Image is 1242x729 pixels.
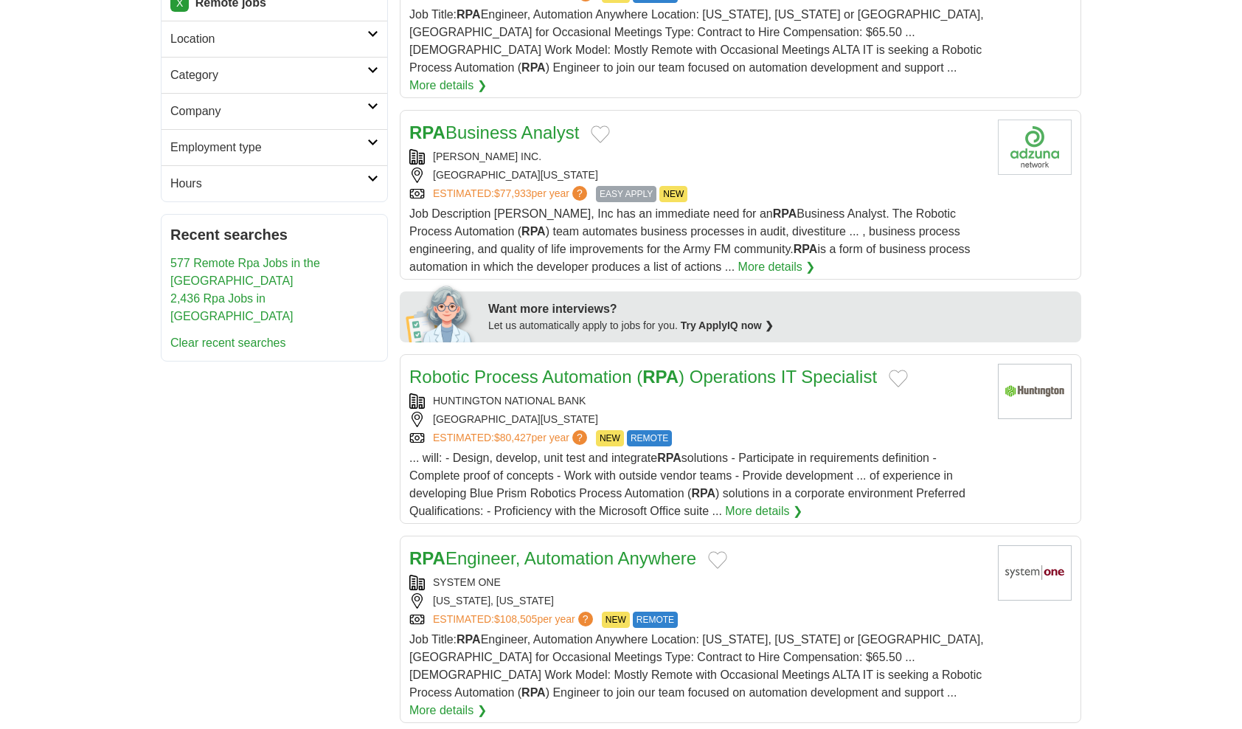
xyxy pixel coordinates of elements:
strong: RPA [409,548,445,568]
div: Let us automatically apply to jobs for you. [488,318,1072,334]
a: ESTIMATED:$108,505per year? [433,612,596,628]
a: Robotic Process Automation (RPA) Operations IT Specialist [409,367,877,387]
a: Try ApplyIQ now ❯ [681,319,774,331]
a: More details ❯ [725,502,802,520]
strong: RPA [521,686,546,699]
span: Job Title: Engineer, Automation Anywhere Location: [US_STATE], [US_STATE] or [GEOGRAPHIC_DATA], [... [409,8,984,74]
strong: RPA [457,8,481,21]
div: [PERSON_NAME] INC. [409,149,986,165]
a: More details ❯ [409,77,487,94]
a: RPAEngineer, Automation Anywhere [409,548,696,568]
img: System One logo [998,545,1072,601]
span: Job Title: Engineer, Automation Anywhere Location: [US_STATE], [US_STATE] or [GEOGRAPHIC_DATA], [... [409,633,984,699]
a: Employment type [162,129,387,165]
a: Category [162,57,387,93]
a: ESTIMATED:$80,427per year? [433,430,590,446]
strong: RPA [457,633,481,646]
span: NEW [602,612,630,628]
h2: Employment type [170,139,367,156]
a: 2,436 Rpa Jobs in [GEOGRAPHIC_DATA] [170,292,294,322]
a: More details ❯ [738,258,816,276]
a: ESTIMATED:$77,933per year? [433,186,590,202]
h2: Hours [170,175,367,193]
button: Add to favorite jobs [889,370,908,387]
a: More details ❯ [409,702,487,719]
span: ? [572,186,587,201]
a: SYSTEM ONE [433,576,501,588]
a: Clear recent searches [170,336,286,349]
div: [GEOGRAPHIC_DATA][US_STATE] [409,412,986,427]
a: Location [162,21,387,57]
strong: RPA [409,122,445,142]
span: ? [572,430,587,445]
a: Company [162,93,387,129]
div: Want more interviews? [488,300,1072,318]
a: RPABusiness Analyst [409,122,579,142]
strong: RPA [691,487,715,500]
strong: RPA [521,61,546,74]
strong: RPA [521,225,546,238]
button: Add to favorite jobs [708,551,727,569]
a: HUNTINGTON NATIONAL BANK [433,395,586,407]
h2: Location [170,30,367,48]
h2: Company [170,103,367,120]
h2: Category [170,66,367,84]
span: REMOTE [627,430,672,446]
strong: RPA [794,243,818,255]
span: $108,505 [494,613,537,625]
strong: RPA [773,207,797,220]
span: NEW [659,186,687,202]
a: 577 Remote Rpa Jobs in the [GEOGRAPHIC_DATA] [170,257,320,287]
span: Job Description [PERSON_NAME], Inc has an immediate need for an Business Analyst. The Robotic Pro... [409,207,971,273]
strong: RPA [657,452,681,464]
img: Huntington National Bank logo [998,364,1072,419]
div: [US_STATE], [US_STATE] [409,593,986,609]
button: Add to favorite jobs [591,125,610,143]
span: $80,427 [494,432,532,443]
strong: RPA [642,367,679,387]
span: ... will: - Design, develop, unit test and integrate solutions - Participate in requirements defi... [409,452,965,517]
img: Company logo [998,120,1072,175]
div: [GEOGRAPHIC_DATA][US_STATE] [409,167,986,183]
img: apply-iq-scientist.png [406,283,477,342]
span: ? [578,612,593,626]
span: REMOTE [633,612,678,628]
h2: Recent searches [170,224,378,246]
span: EASY APPLY [596,186,656,202]
span: $77,933 [494,187,532,199]
span: NEW [596,430,624,446]
a: Hours [162,165,387,201]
